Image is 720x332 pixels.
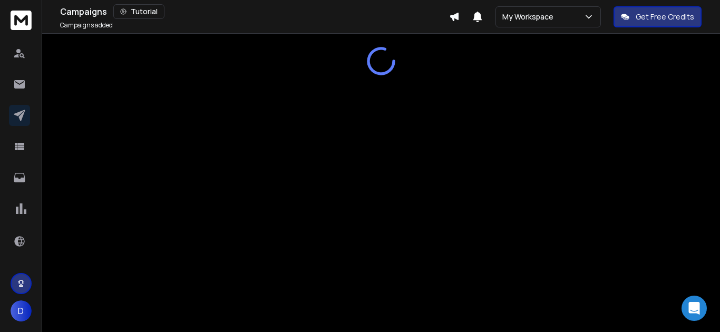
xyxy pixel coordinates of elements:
[11,300,32,321] button: D
[60,4,449,19] div: Campaigns
[614,6,702,27] button: Get Free Credits
[502,12,558,22] p: My Workspace
[636,12,694,22] p: Get Free Credits
[113,4,164,19] button: Tutorial
[682,296,707,321] div: Open Intercom Messenger
[60,21,113,30] p: Campaigns added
